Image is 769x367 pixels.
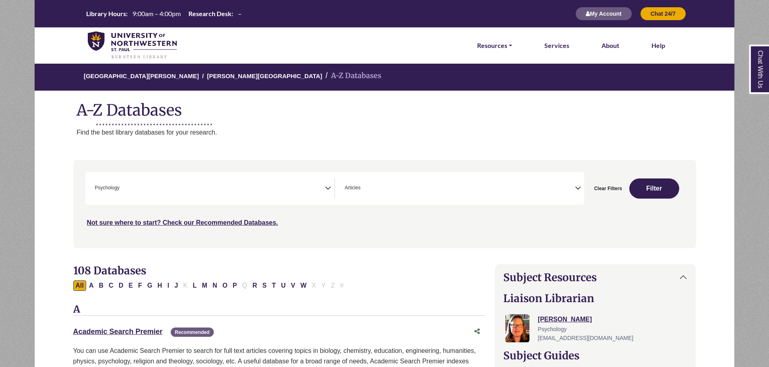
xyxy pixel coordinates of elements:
[190,280,199,291] button: Filter Results L
[76,127,734,138] p: Find the best library databases for your research.
[83,9,128,18] th: Library Hours:
[289,280,298,291] button: Filter Results V
[121,186,125,192] textarea: Search
[238,10,242,17] span: –
[589,178,627,199] button: Clear Filters
[322,70,381,82] li: A-Z Databases
[132,10,181,17] span: 9:00am – 4:00pm
[477,40,512,51] a: Resources
[83,9,245,19] a: Hours Today
[88,31,177,60] img: library_home
[145,280,155,291] button: Filter Results G
[279,280,288,291] button: Filter Results U
[575,7,632,21] button: My Account
[602,40,619,51] a: About
[362,186,366,192] textarea: Search
[538,326,567,332] span: Psychology
[469,324,485,339] button: Share this database
[629,178,679,199] button: Submit for Search Results
[35,95,734,119] h1: A-Z Databases
[538,316,592,323] a: [PERSON_NAME]
[298,280,309,291] button: Filter Results W
[73,328,163,336] a: Academic Search Premier
[538,335,633,341] span: [EMAIL_ADDRESS][DOMAIN_NAME]
[260,280,269,291] button: Filter Results S
[185,9,234,18] th: Research Desk:
[230,280,240,291] button: Filter Results P
[136,280,145,291] button: Filter Results F
[345,184,360,192] span: Articles
[73,264,146,277] span: 108 Databases
[116,280,126,291] button: Filter Results D
[87,280,96,291] button: Filter Results A
[126,280,135,291] button: Filter Results E
[341,184,360,192] li: Articles
[651,40,665,51] a: Help
[34,63,734,91] nav: breadcrumb
[73,304,485,316] h3: A
[172,280,180,291] button: Filter Results J
[92,184,120,192] li: Psychology
[220,280,229,291] button: Filter Results O
[171,328,213,337] span: Recommended
[199,280,209,291] button: Filter Results M
[165,280,172,291] button: Filter Results I
[83,9,245,17] table: Hours Today
[505,314,529,342] img: Jessica Moore
[495,265,696,290] button: Subject Resources
[250,280,260,291] button: Filter Results R
[97,280,106,291] button: Filter Results B
[503,292,688,305] h2: Liaison Librarian
[155,280,165,291] button: Filter Results H
[73,282,347,288] div: Alpha-list to filter by first letter of database name
[544,40,569,51] a: Services
[207,71,322,79] a: [PERSON_NAME][GEOGRAPHIC_DATA]
[503,349,688,362] h2: Subject Guides
[640,7,686,21] button: Chat 24/7
[575,10,632,17] a: My Account
[87,219,278,226] a: Not sure where to start? Check our Recommended Databases.
[95,184,120,192] span: Psychology
[84,71,199,79] a: [GEOGRAPHIC_DATA][PERSON_NAME]
[269,280,278,291] button: Filter Results T
[106,280,116,291] button: Filter Results C
[210,280,220,291] button: Filter Results N
[73,160,696,248] nav: Search filters
[640,10,686,17] a: Chat 24/7
[73,280,86,291] button: All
